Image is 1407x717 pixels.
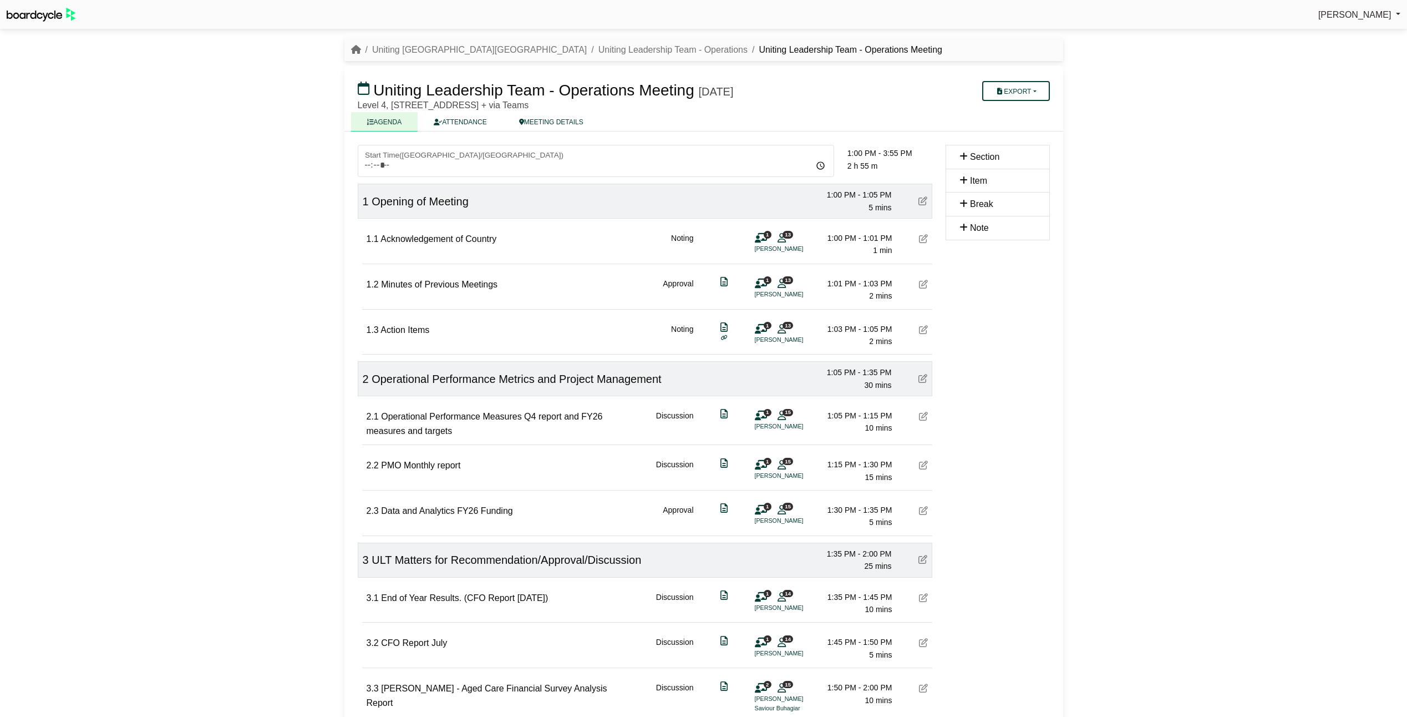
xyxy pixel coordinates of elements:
[372,373,661,385] span: Operational Performance Metrics and Project Management
[367,506,379,516] span: 2.3
[815,323,892,335] div: 1:03 PM - 1:05 PM
[873,246,892,255] span: 1 min
[367,684,379,693] span: 3.3
[1318,10,1391,19] span: [PERSON_NAME]
[418,112,502,132] a: ATTENDANCE
[380,234,496,244] span: Acknowledgement of Country
[663,277,693,302] div: Approval
[656,636,694,661] div: Discussion
[755,694,838,704] li: [PERSON_NAME]
[755,704,838,713] li: Saviour Buhagiar
[381,506,512,516] span: Data and Analytics FY26 Funding
[363,373,369,385] span: 2
[970,152,999,161] span: Section
[656,591,694,616] div: Discussion
[815,277,892,290] div: 1:01 PM - 1:03 PM
[864,381,891,390] span: 30 mins
[783,635,793,643] span: 14
[367,325,379,335] span: 1.3
[358,100,529,110] span: Level 4, [STREET_ADDRESS] + via Teams
[815,504,892,516] div: 1:30 PM - 1:35 PM
[755,471,838,481] li: [PERSON_NAME]
[748,43,942,57] li: Uniting Leadership Team - Operations Meeting
[783,503,793,510] span: 15
[865,473,892,482] span: 15 mins
[381,280,497,289] span: Minutes of Previous Meetings
[367,412,379,421] span: 2.1
[503,112,600,132] a: MEETING DETAILS
[372,45,587,54] a: Uniting [GEOGRAPHIC_DATA][GEOGRAPHIC_DATA]
[783,590,793,597] span: 14
[671,323,693,348] div: Noting
[783,322,793,329] span: 13
[970,176,987,185] span: Item
[381,461,460,470] span: PMO Monthly report
[783,681,793,688] span: 15
[671,232,693,257] div: Noting
[764,409,771,416] span: 1
[381,593,548,603] span: End of Year Results. (CFO Report [DATE])
[367,412,603,436] span: Operational Performance Measures Q4 report and FY26 measures and targets
[764,681,771,688] span: 2
[764,322,771,329] span: 1
[814,548,892,560] div: 1:35 PM - 2:00 PM
[7,8,75,22] img: BoardcycleBlackGreen-aaafeed430059cb809a45853b8cf6d952af9d84e6e89e1f1685b34bfd5cb7d64.svg
[865,696,892,705] span: 10 mins
[869,337,892,346] span: 2 mins
[367,280,379,289] span: 1.2
[656,681,694,713] div: Discussion
[367,234,379,244] span: 1.1
[699,85,734,98] div: [DATE]
[363,195,369,208] span: 1
[755,649,838,658] li: [PERSON_NAME]
[764,458,771,465] span: 1
[764,231,771,238] span: 1
[847,147,932,159] div: 1:00 PM - 3:55 PM
[783,458,793,465] span: 15
[865,605,892,614] span: 10 mins
[755,422,838,431] li: [PERSON_NAME]
[367,593,379,603] span: 3.1
[869,650,892,659] span: 5 mins
[755,516,838,526] li: [PERSON_NAME]
[380,325,429,335] span: Action Items
[814,189,892,201] div: 1:00 PM - 1:05 PM
[869,518,892,527] span: 5 mins
[783,231,793,238] span: 13
[764,590,771,597] span: 1
[764,635,771,643] span: 1
[814,366,892,378] div: 1:05 PM - 1:35 PM
[815,681,892,694] div: 1:50 PM - 2:00 PM
[663,504,693,529] div: Approval
[783,409,793,416] span: 15
[367,684,607,708] span: [PERSON_NAME] - Aged Care Financial Survey Analysis Report
[373,82,694,99] span: Uniting Leadership Team - Operations Meeting
[363,554,369,566] span: 3
[755,244,838,254] li: [PERSON_NAME]
[764,503,771,510] span: 1
[869,291,892,300] span: 2 mins
[868,203,891,212] span: 5 mins
[372,195,469,208] span: Opening of Meeting
[1318,8,1400,22] a: [PERSON_NAME]
[970,199,993,209] span: Break
[755,290,838,299] li: [PERSON_NAME]
[656,410,694,438] div: Discussion
[970,223,989,233] span: Note
[864,562,891,570] span: 25 mins
[815,636,892,648] div: 1:45 PM - 1:50 PM
[367,461,379,470] span: 2.2
[598,45,748,54] a: Uniting Leadership Team - Operations
[865,423,892,432] span: 10 mins
[764,276,771,284] span: 1
[847,161,877,170] span: 2 h 55 m
[982,81,1049,101] button: Export
[351,112,418,132] a: AGENDA
[381,638,447,648] span: CFO Report July
[815,591,892,603] div: 1:35 PM - 1:45 PM
[815,232,892,244] div: 1:00 PM - 1:01 PM
[783,276,793,284] span: 13
[656,458,694,483] div: Discussion
[367,638,379,648] span: 3.2
[815,410,892,422] div: 1:05 PM - 1:15 PM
